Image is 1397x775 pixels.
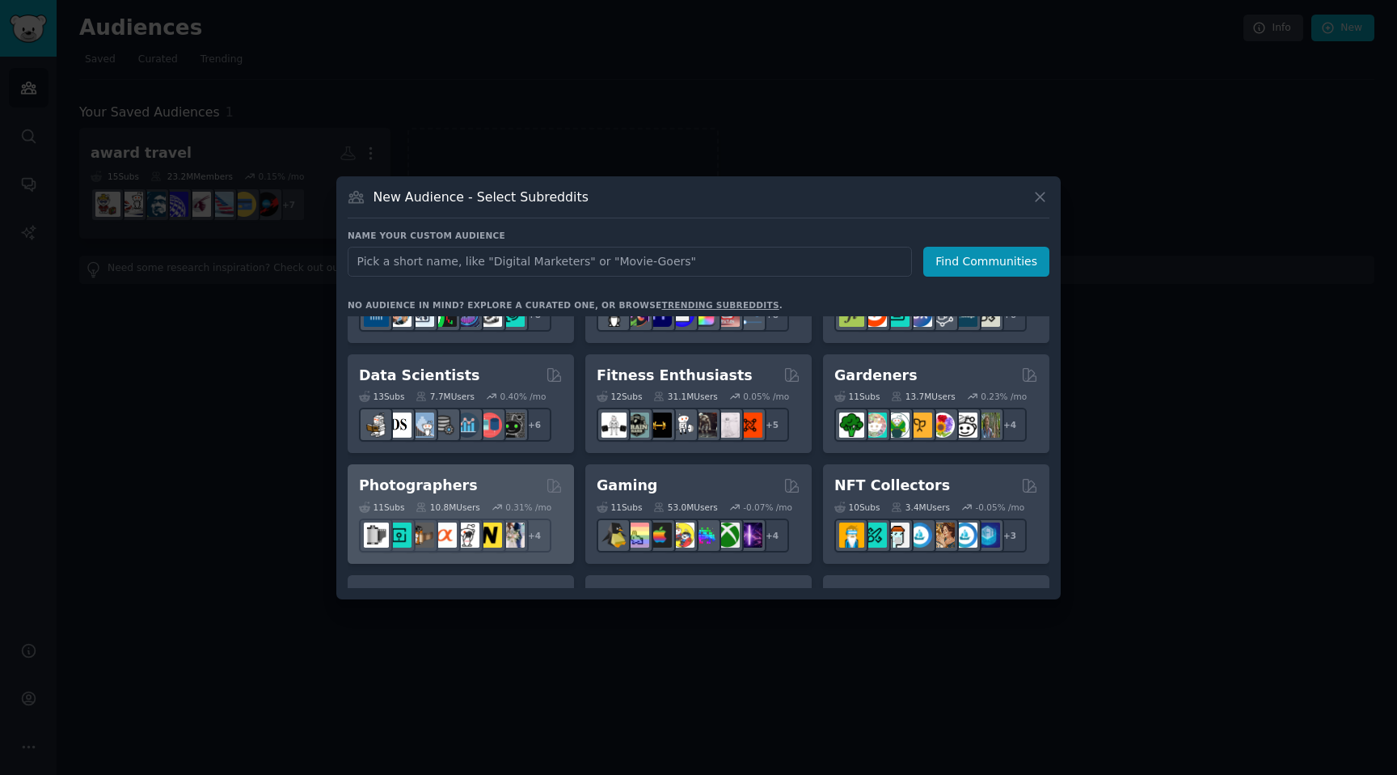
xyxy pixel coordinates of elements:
img: GymMotivation [624,413,649,438]
img: AnalogCommunity [409,523,434,548]
img: succulents [862,413,887,438]
div: 0.23 % /mo [981,391,1027,402]
img: workout [647,413,672,438]
img: WeddingPhotography [500,523,525,548]
img: UrbanGardening [952,413,977,438]
img: datascience [386,413,412,438]
h2: Ecommerce [359,587,451,607]
div: + 4 [517,519,551,553]
img: GYM [601,413,627,438]
h2: NFT Collectors [834,476,950,496]
img: Nikon [477,523,502,548]
div: -0.05 % /mo [976,502,1025,513]
div: 0.05 % /mo [743,391,789,402]
img: flowers [930,413,955,438]
div: 31.1M Users [653,391,717,402]
div: 11 Sub s [834,391,880,402]
h3: New Audience - Select Subreddits [374,188,589,205]
img: XboxGamers [715,523,740,548]
img: datasets [477,413,502,438]
img: statistics [409,413,434,438]
h2: Fitness Enthusiasts [597,366,753,386]
div: + 4 [993,408,1027,442]
div: + 4 [755,519,789,553]
h2: Gardeners [834,366,918,386]
div: 0.40 % /mo [500,391,547,402]
h2: Gaming [597,476,657,496]
img: canon [454,523,479,548]
a: trending subreddits [661,300,779,310]
img: NFTmarket [884,523,910,548]
img: OpenSeaNFT [907,523,932,548]
div: 7.7M Users [416,391,475,402]
img: dataengineering [432,413,457,438]
h2: Photographers [359,476,478,496]
img: TwitchStreaming [737,523,762,548]
img: CozyGamers [624,523,649,548]
img: physicaltherapy [715,413,740,438]
div: 11 Sub s [597,502,642,513]
h3: Name your custom audience [348,230,1049,241]
img: analytics [454,413,479,438]
div: No audience in mind? Explore a curated one, or browse . [348,299,783,311]
div: 10 Sub s [834,502,880,513]
img: vegetablegardening [839,413,864,438]
div: + 6 [517,408,551,442]
div: -0.07 % /mo [743,502,792,513]
img: analog [364,523,389,548]
img: SonyAlpha [432,523,457,548]
button: Find Communities [923,247,1049,277]
div: 0.31 % /mo [505,502,551,513]
img: SavageGarden [884,413,910,438]
input: Pick a short name, like "Digital Marketers" or "Movie-Goers" [348,247,912,277]
div: 13.7M Users [891,391,955,402]
h2: SEOs [597,587,637,607]
img: OpenseaMarket [952,523,977,548]
img: weightroom [669,413,694,438]
h2: Data Scientists [359,366,479,386]
div: 11 Sub s [359,502,404,513]
img: macgaming [647,523,672,548]
img: GardeningUK [907,413,932,438]
img: GardenersWorld [975,413,1000,438]
img: personaltraining [737,413,762,438]
img: linux_gaming [601,523,627,548]
div: 3.4M Users [891,502,950,513]
img: NFTExchange [839,523,864,548]
img: CryptoArt [930,523,955,548]
img: streetphotography [386,523,412,548]
img: fitness30plus [692,413,717,438]
div: 10.8M Users [416,502,479,513]
div: 53.0M Users [653,502,717,513]
img: MachineLearning [364,413,389,438]
div: + 5 [755,408,789,442]
div: 12 Sub s [597,391,642,402]
div: + 3 [993,519,1027,553]
div: 13 Sub s [359,391,404,402]
img: data [500,413,525,438]
img: gamers [692,523,717,548]
h2: Self-Promoters [834,587,954,607]
img: NFTMarketplace [862,523,887,548]
img: GamerPals [669,523,694,548]
img: DigitalItems [975,523,1000,548]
